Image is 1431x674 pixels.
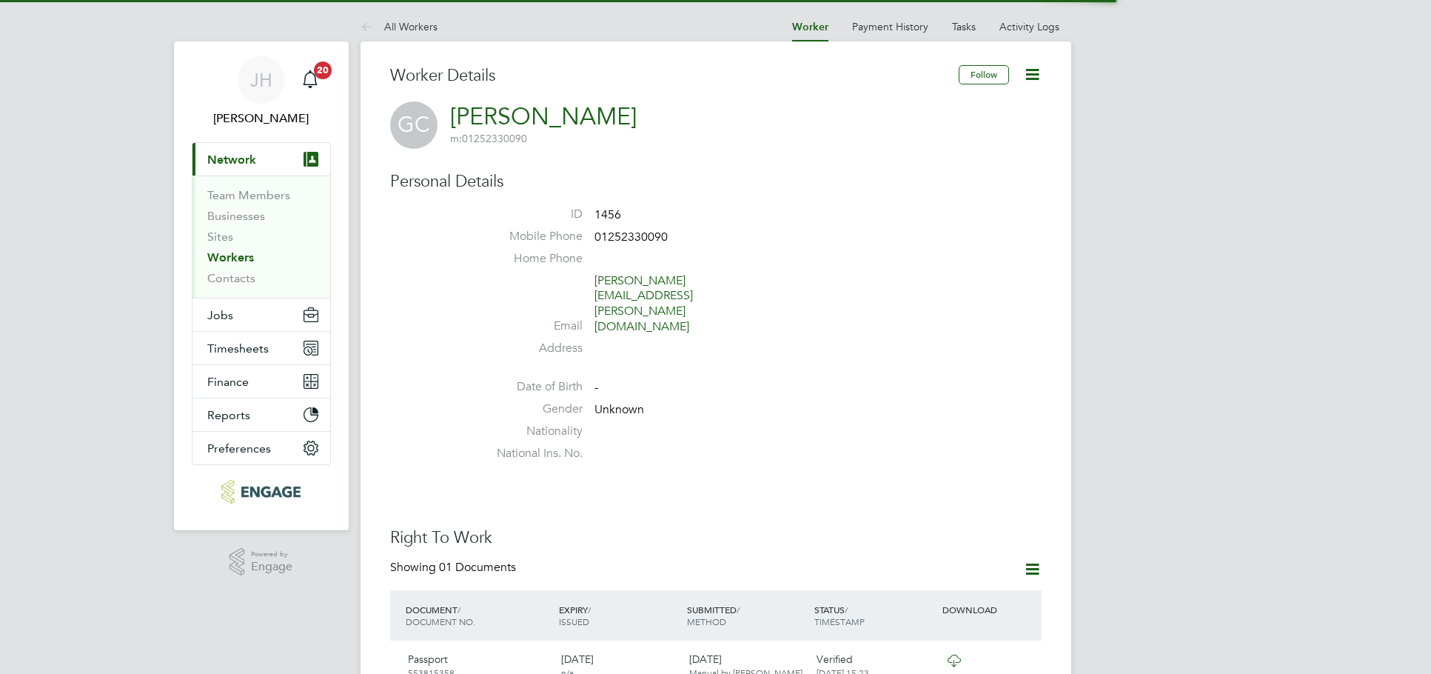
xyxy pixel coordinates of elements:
span: Engage [251,561,292,573]
span: / [737,604,740,615]
a: Powered byEngage [229,548,292,576]
label: Nationality [479,424,583,439]
span: 01252330090 [594,230,668,244]
a: [PERSON_NAME] [450,102,637,131]
a: Team Members [207,188,290,202]
button: Reports [192,398,330,431]
label: Address [479,341,583,356]
a: Go to home page [192,480,331,504]
span: / [588,604,591,615]
a: [PERSON_NAME][EMAIL_ADDRESS][PERSON_NAME][DOMAIN_NAME] [594,273,693,334]
span: Unknown [594,402,644,417]
span: Powered by [251,548,292,561]
div: SUBMITTED [683,596,811,635]
label: Home Phone [479,251,583,267]
button: Jobs [192,298,330,331]
div: STATUS [811,596,939,635]
span: JH [250,70,272,90]
span: METHOD [687,615,726,627]
img: pcrnet-logo-retina.png [221,480,301,504]
span: Reports [207,408,250,422]
label: Gender [479,401,583,417]
div: DOCUMENT [402,596,555,635]
span: DOCUMENT NO. [406,615,475,627]
label: Mobile Phone [479,229,583,244]
div: Showing [390,560,519,575]
span: ISSUED [559,615,589,627]
span: Verified [817,653,853,666]
a: JH[PERSON_NAME] [192,56,331,127]
button: Follow [959,65,1009,84]
a: Tasks [952,20,976,33]
label: ID [479,207,583,222]
a: Contacts [207,271,255,285]
span: 01 Documents [439,560,516,575]
span: TIMESTAMP [814,615,865,627]
label: Email [479,318,583,334]
span: 20 [314,61,332,79]
label: Date of Birth [479,379,583,395]
a: Worker [792,21,828,33]
a: 20 [295,56,325,104]
span: Finance [207,375,249,389]
button: Timesheets [192,332,330,364]
span: 01252330090 [450,132,527,145]
div: DOWNLOAD [939,596,1041,623]
button: Network [192,143,330,176]
span: m: [450,132,462,145]
h3: Worker Details [390,65,959,87]
div: Network [192,176,330,298]
label: National Ins. No. [479,446,583,461]
span: Network [207,153,256,167]
h3: Right To Work [390,527,1042,549]
span: Timesheets [207,341,269,356]
a: Payment History [852,20,928,33]
a: Sites [207,230,233,244]
span: - [594,381,598,396]
span: Jobs [207,308,233,322]
div: EXPIRY [555,596,683,635]
span: Preferences [207,441,271,456]
span: 1456 [594,207,621,222]
a: Activity Logs [999,20,1059,33]
a: All Workers [361,20,438,33]
span: / [458,604,460,615]
h3: Personal Details [390,171,1042,193]
span: Jess Hogan [192,110,331,127]
a: Businesses [207,209,265,223]
nav: Main navigation [174,41,349,530]
button: Finance [192,365,330,398]
span: GC [390,101,438,149]
button: Preferences [192,432,330,464]
span: / [845,604,848,615]
a: Workers [207,250,254,264]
